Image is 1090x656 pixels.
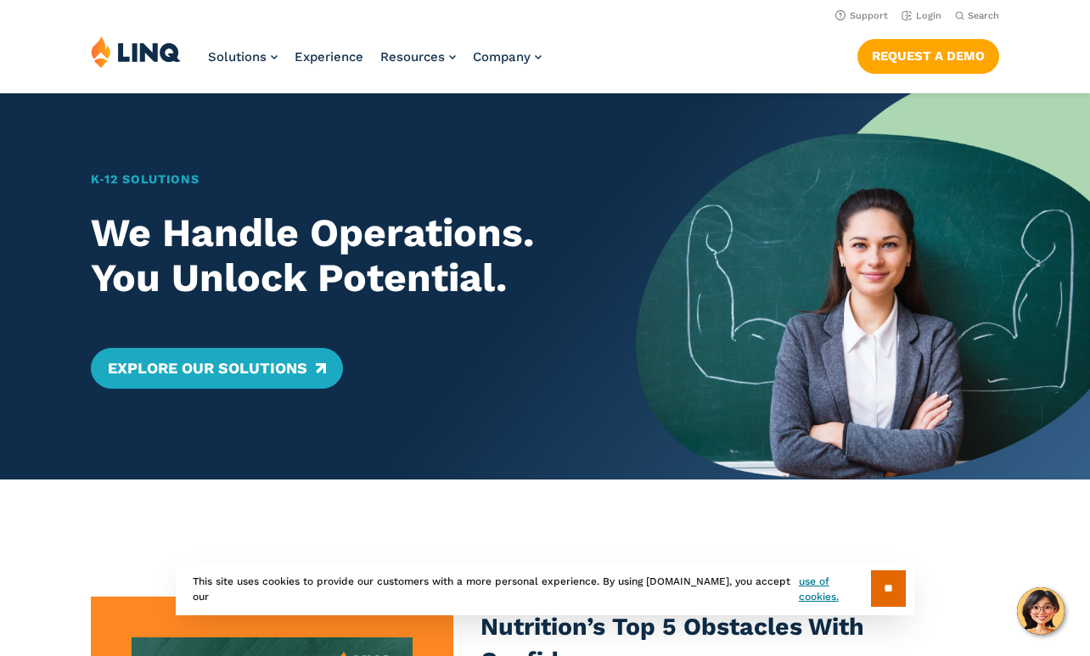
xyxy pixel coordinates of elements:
[295,49,363,64] a: Experience
[473,49,531,64] span: Company
[176,562,914,615] div: This site uses cookies to provide our customers with a more personal experience. By using [DOMAIN...
[208,49,278,64] a: Solutions
[835,10,888,21] a: Support
[208,36,542,92] nav: Primary Navigation
[968,10,999,21] span: Search
[636,93,1090,479] img: Home Banner
[380,49,456,64] a: Resources
[902,10,941,21] a: Login
[91,36,181,68] img: LINQ | K‑12 Software
[857,36,999,73] nav: Button Navigation
[208,49,267,64] span: Solutions
[91,171,592,188] h1: K‑12 Solutions
[799,574,871,604] a: use of cookies.
[380,49,445,64] span: Resources
[955,9,999,22] button: Open Search Bar
[91,210,592,301] h2: We Handle Operations. You Unlock Potential.
[473,49,542,64] a: Company
[1017,587,1065,635] button: Hello, have a question? Let’s chat.
[91,348,343,389] a: Explore Our Solutions
[857,39,999,73] a: Request a Demo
